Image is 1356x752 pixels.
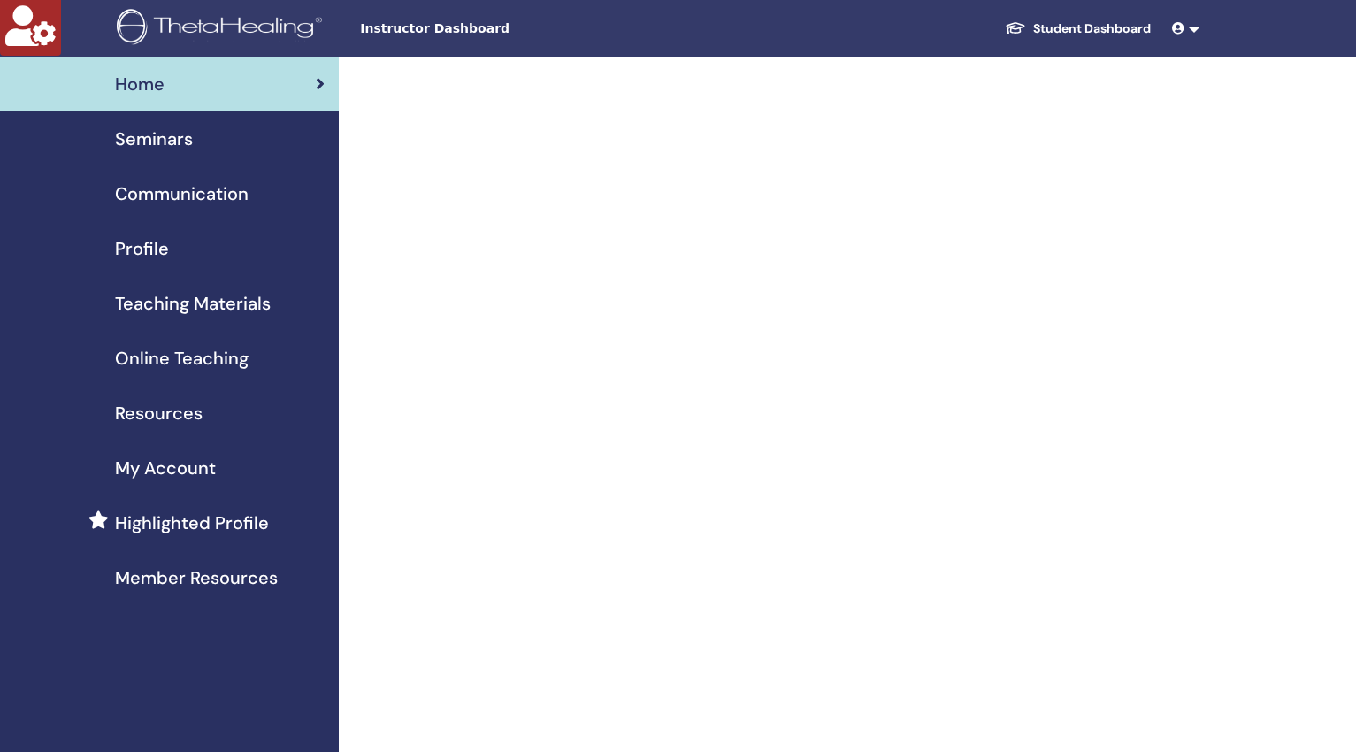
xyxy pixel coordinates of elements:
span: Online Teaching [115,345,249,372]
span: Highlighted Profile [115,510,269,536]
span: Member Resources [115,564,278,591]
span: Instructor Dashboard [360,19,625,38]
span: Home [115,71,165,97]
a: Student Dashboard [991,12,1165,45]
img: logo.png [117,9,328,49]
span: My Account [115,455,216,481]
span: Profile [115,235,169,262]
img: graduation-cap-white.svg [1005,20,1026,35]
span: Seminars [115,126,193,152]
span: Communication [115,180,249,207]
span: Resources [115,400,203,426]
span: Teaching Materials [115,290,271,317]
